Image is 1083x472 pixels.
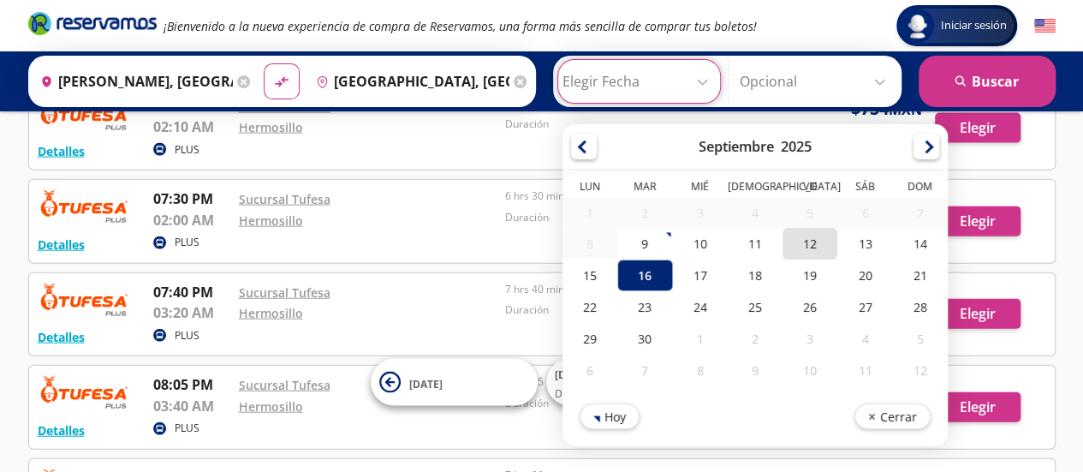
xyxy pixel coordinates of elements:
div: 04-Oct-25 [837,323,892,355]
span: [DATE] [555,367,588,382]
button: Detalles [38,421,85,439]
span: Desde: [555,386,588,402]
div: 23-Sep-25 [617,291,672,323]
div: 03-Oct-25 [782,323,837,355]
div: 2025 [781,137,812,156]
th: Viernes [782,179,837,198]
div: 30-Sep-25 [617,323,672,355]
div: 26-Sep-25 [782,291,837,323]
div: 15-Sep-25 [562,260,617,291]
button: Buscar [919,56,1056,107]
button: Elegir [935,299,1021,329]
div: 21-Sep-25 [892,260,947,291]
div: 22-Sep-25 [562,291,617,323]
th: Jueves [727,179,782,198]
p: 02:10 AM [153,117,230,137]
div: 11-Sep-25 [727,228,782,260]
div: 08-Oct-25 [672,355,727,386]
div: 01-Oct-25 [672,323,727,355]
div: 20-Sep-25 [837,260,892,291]
div: 14-Sep-25 [892,228,947,260]
span: Iniciar sesión [934,17,1014,34]
div: 28-Sep-25 [892,291,947,323]
div: 02-Sep-25 [617,198,672,228]
div: 12-Oct-25 [892,355,947,386]
img: RESERVAMOS [38,96,132,130]
th: Martes [617,179,672,198]
div: 04-Sep-25 [727,198,782,228]
em: ¡Bienvenido a la nueva experiencia de compra de Reservamos, una forma más sencilla de comprar tus... [164,18,757,34]
p: 02:00 AM [153,210,230,230]
p: 07:40 PM [153,282,230,302]
div: 07-Sep-25 [892,198,947,228]
button: Detalles [38,142,85,160]
a: Hermosillo [239,212,303,229]
div: 11-Oct-25 [837,355,892,386]
input: Buscar Destino [309,60,509,103]
p: 07:30 PM [153,188,230,209]
input: Elegir Fecha [562,60,716,103]
small: MXN [889,100,922,119]
img: RESERVAMOS [38,188,132,223]
div: 13-Sep-25 [837,228,892,260]
div: 18-Sep-25 [727,260,782,291]
p: 7 hrs 40 mins [505,282,764,297]
button: [DATE] [371,359,538,406]
button: Elegir [935,113,1021,143]
i: Brand Logo [28,10,157,36]
a: Hermosillo [239,119,303,135]
p: PLUS [175,142,199,158]
div: 12-Sep-25 [782,228,837,260]
input: Opcional [740,60,893,103]
div: 10-Oct-25 [782,355,837,386]
div: 27-Sep-25 [837,291,892,323]
div: 03-Sep-25 [672,198,727,228]
img: RESERVAMOS [38,282,132,316]
div: 06-Oct-25 [562,355,617,386]
th: Lunes [562,179,617,198]
a: Hermosillo [239,398,303,415]
a: Sucursal Tufesa [239,191,330,207]
div: 25-Sep-25 [727,291,782,323]
div: 16-Sep-25 [617,260,672,291]
th: Sábado [837,179,892,198]
div: 06-Sep-25 [837,198,892,228]
a: Sucursal Tufesa [239,284,330,301]
input: Buscar Origen [33,60,234,103]
div: 05-Sep-25 [782,198,837,228]
th: Domingo [892,179,947,198]
p: PLUS [175,328,199,344]
button: Elegir [935,392,1021,422]
p: 03:40 AM [153,396,230,416]
div: 05-Oct-25 [892,323,947,355]
div: 10-Sep-25 [672,228,727,260]
p: PLUS [175,421,199,436]
p: Duración [505,117,764,132]
button: English [1034,15,1056,37]
p: Duración [505,302,764,318]
div: 19-Sep-25 [782,260,837,291]
div: 09-Oct-25 [727,355,782,386]
div: 07-Oct-25 [617,355,672,386]
button: Elegir [935,206,1021,236]
div: 01-Sep-25 [562,198,617,228]
div: 24-Sep-25 [672,291,727,323]
span: [DATE] [409,376,443,391]
a: Hermosillo [239,305,303,321]
div: 17-Sep-25 [672,260,727,291]
button: Detalles [38,236,85,254]
p: Duración [505,210,764,225]
th: Miércoles [672,179,727,198]
a: Brand Logo [28,10,157,41]
img: RESERVAMOS [38,374,132,409]
div: 09-Sep-25 [617,228,672,260]
p: 03:20 AM [153,302,230,323]
div: Septiembre [699,137,774,156]
div: 08-Sep-25 [562,229,617,259]
div: 02-Oct-25 [727,323,782,355]
a: Sucursal Tufesa [239,99,330,115]
button: [DATE]Desde:$754MXN [546,359,713,406]
button: Cerrar [854,403,930,429]
p: PLUS [175,235,199,250]
div: 29-Sep-25 [562,323,617,355]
